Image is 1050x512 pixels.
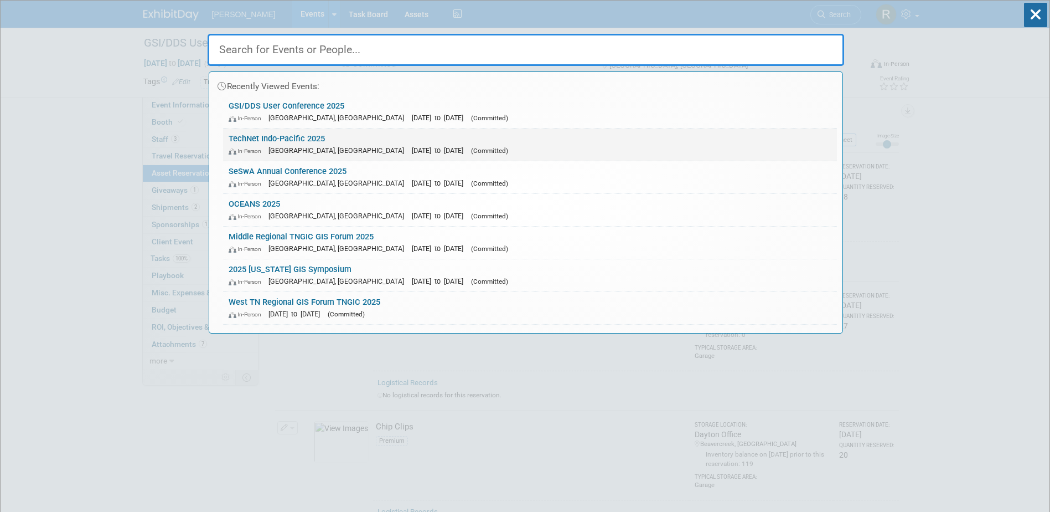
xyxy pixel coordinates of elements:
a: West TN Regional GIS Forum TNGIC 2025 In-Person [DATE] to [DATE] (Committed) [223,292,837,324]
span: [DATE] to [DATE] [412,244,469,253]
span: (Committed) [328,310,365,318]
span: In-Person [229,147,266,155]
input: Search for Events or People... [208,34,844,66]
span: [GEOGRAPHIC_DATA], [GEOGRAPHIC_DATA] [268,179,410,187]
span: [DATE] to [DATE] [412,179,469,187]
span: [DATE] to [DATE] [412,277,469,285]
div: Recently Viewed Events: [215,72,837,96]
span: [GEOGRAPHIC_DATA], [GEOGRAPHIC_DATA] [268,277,410,285]
a: SeSwA Annual Conference 2025 In-Person [GEOGRAPHIC_DATA], [GEOGRAPHIC_DATA] [DATE] to [DATE] (Com... [223,161,837,193]
span: [GEOGRAPHIC_DATA], [GEOGRAPHIC_DATA] [268,212,410,220]
a: OCEANS 2025 In-Person [GEOGRAPHIC_DATA], [GEOGRAPHIC_DATA] [DATE] to [DATE] (Committed) [223,194,837,226]
span: In-Person [229,278,266,285]
span: [DATE] to [DATE] [412,114,469,122]
span: [DATE] to [DATE] [412,212,469,220]
span: [DATE] to [DATE] [412,146,469,155]
span: [GEOGRAPHIC_DATA], [GEOGRAPHIC_DATA] [268,146,410,155]
a: Middle Regional TNGIC GIS Forum 2025 In-Person [GEOGRAPHIC_DATA], [GEOGRAPHIC_DATA] [DATE] to [DA... [223,227,837,259]
span: [GEOGRAPHIC_DATA], [GEOGRAPHIC_DATA] [268,244,410,253]
span: (Committed) [471,114,508,122]
span: In-Person [229,180,266,187]
span: (Committed) [471,245,508,253]
span: (Committed) [471,180,508,187]
span: (Committed) [471,278,508,285]
span: (Committed) [471,147,508,155]
a: TechNet Indo-Pacific 2025 In-Person [GEOGRAPHIC_DATA], [GEOGRAPHIC_DATA] [DATE] to [DATE] (Commit... [223,129,837,161]
span: In-Person [229,245,266,253]
span: In-Person [229,311,266,318]
span: [DATE] to [DATE] [268,310,325,318]
a: GSI/DDS User Conference 2025 In-Person [GEOGRAPHIC_DATA], [GEOGRAPHIC_DATA] [DATE] to [DATE] (Com... [223,96,837,128]
span: [GEOGRAPHIC_DATA], [GEOGRAPHIC_DATA] [268,114,410,122]
a: 2025 [US_STATE] GIS Symposium In-Person [GEOGRAPHIC_DATA], [GEOGRAPHIC_DATA] [DATE] to [DATE] (Co... [223,259,837,291]
span: In-Person [229,115,266,122]
span: (Committed) [471,212,508,220]
span: In-Person [229,213,266,220]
